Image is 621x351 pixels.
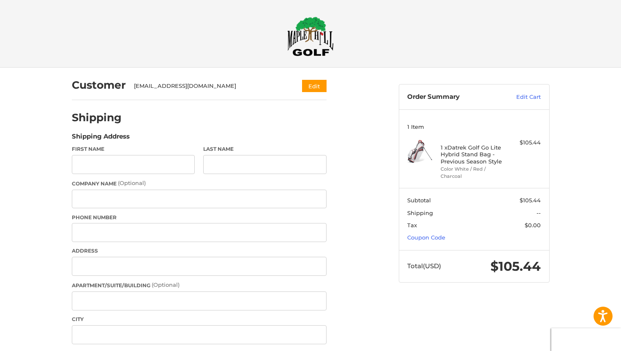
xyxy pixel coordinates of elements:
label: Apartment/Suite/Building [72,281,327,289]
h2: Shipping [72,111,122,124]
span: Total (USD) [407,262,441,270]
div: $105.44 [507,139,541,147]
h3: Order Summary [407,93,498,101]
button: Edit [302,80,327,92]
legend: Shipping Address [72,132,130,145]
label: First Name [72,145,195,153]
a: Coupon Code [407,234,445,241]
small: (Optional) [152,281,180,288]
img: Maple Hill Golf [287,16,334,56]
span: -- [537,210,541,216]
label: Phone Number [72,214,327,221]
div: [EMAIL_ADDRESS][DOMAIN_NAME] [134,82,286,90]
span: Shipping [407,210,433,216]
h2: Customer [72,79,126,92]
label: City [72,316,327,323]
label: Address [72,247,327,255]
h4: 1 x Datrek Golf Go Lite Hybrid Stand Bag - Previous Season Style [441,144,505,165]
label: Company Name [72,179,327,188]
span: $105.44 [490,258,541,274]
h3: 1 Item [407,123,541,130]
span: $0.00 [525,222,541,229]
label: Last Name [203,145,327,153]
span: $105.44 [520,197,541,204]
small: (Optional) [118,180,146,186]
span: Subtotal [407,197,431,204]
li: Color White / Red / Charcoal [441,166,505,180]
iframe: Google Customer Reviews [551,328,621,351]
a: Edit Cart [498,93,541,101]
span: Tax [407,222,417,229]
